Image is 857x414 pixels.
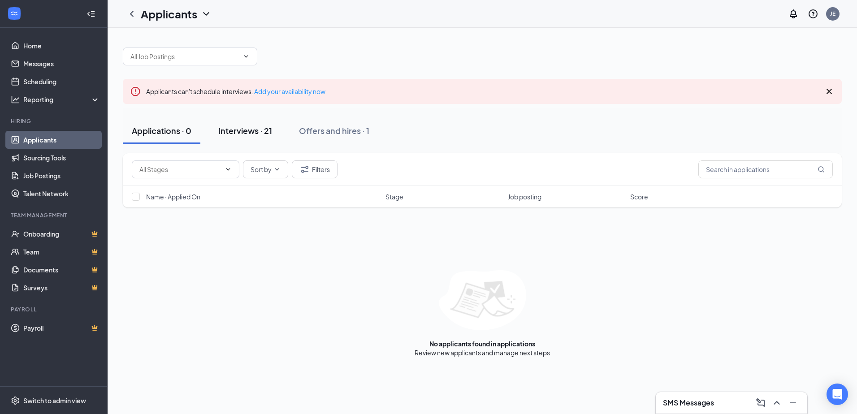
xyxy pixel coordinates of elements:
div: Hiring [11,117,98,125]
span: Applicants can't schedule interviews. [146,87,325,95]
div: Review new applicants and manage next steps [415,348,550,357]
span: Sort by [251,166,272,172]
a: Scheduling [23,73,100,91]
div: Open Intercom Messenger [827,384,848,405]
div: JE [830,10,835,17]
span: Stage [385,192,403,201]
svg: Cross [824,86,835,97]
div: Applications · 0 [132,125,191,136]
img: empty-state [439,270,526,330]
svg: Filter [299,164,310,175]
svg: Collapse [87,9,95,18]
button: ChevronUp [770,396,784,410]
a: Messages [23,55,100,73]
button: Filter Filters [292,160,338,178]
button: Sort byChevronDown [243,160,288,178]
input: All Job Postings [130,52,239,61]
svg: ChevronDown [201,9,212,19]
a: Applicants [23,131,100,149]
div: Payroll [11,306,98,313]
svg: ChevronLeft [126,9,137,19]
button: ComposeMessage [753,396,768,410]
svg: Notifications [788,9,799,19]
span: Name · Applied On [146,192,200,201]
svg: Settings [11,396,20,405]
div: No applicants found in applications [429,339,535,348]
svg: WorkstreamLogo [10,9,19,18]
span: Score [630,192,648,201]
a: Home [23,37,100,55]
svg: ChevronUp [771,397,782,408]
svg: ChevronDown [225,166,232,173]
a: DocumentsCrown [23,261,100,279]
input: Search in applications [698,160,833,178]
div: Reporting [23,95,100,104]
svg: QuestionInfo [808,9,818,19]
span: Job posting [508,192,541,201]
a: PayrollCrown [23,319,100,337]
svg: Error [130,86,141,97]
div: Team Management [11,211,98,219]
svg: Minimize [788,397,798,408]
h3: SMS Messages [663,398,714,408]
input: All Stages [139,164,221,174]
button: Minimize [786,396,800,410]
div: Switch to admin view [23,396,86,405]
a: SurveysCrown [23,279,100,297]
a: TeamCrown [23,243,100,261]
h1: Applicants [141,6,197,22]
svg: ChevronDown [242,53,250,60]
svg: ComposeMessage [755,397,766,408]
a: Talent Network [23,185,100,203]
a: OnboardingCrown [23,225,100,243]
a: Add your availability now [254,87,325,95]
a: Sourcing Tools [23,149,100,167]
a: Job Postings [23,167,100,185]
div: Interviews · 21 [218,125,272,136]
div: Offers and hires · 1 [299,125,369,136]
svg: MagnifyingGlass [818,166,825,173]
svg: Analysis [11,95,20,104]
svg: ChevronDown [273,166,281,173]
